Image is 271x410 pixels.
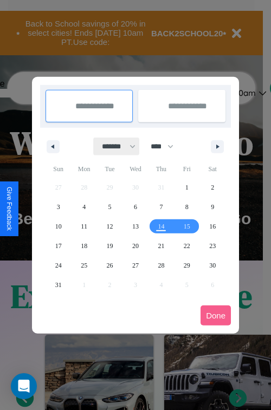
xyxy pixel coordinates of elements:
[200,236,225,256] button: 23
[200,217,225,236] button: 16
[97,256,122,275] button: 26
[122,160,148,178] span: Wed
[5,187,13,231] div: Give Feedback
[149,160,174,178] span: Thu
[174,236,199,256] button: 22
[122,236,148,256] button: 20
[55,236,62,256] span: 17
[149,256,174,275] button: 28
[200,256,225,275] button: 30
[11,373,37,399] div: Open Intercom Messenger
[132,256,139,275] span: 27
[174,217,199,236] button: 15
[46,275,71,295] button: 31
[55,275,62,295] span: 31
[174,256,199,275] button: 29
[159,197,163,217] span: 7
[46,236,71,256] button: 17
[108,197,112,217] span: 5
[97,217,122,236] button: 12
[211,178,214,197] span: 2
[81,236,87,256] span: 18
[55,217,62,236] span: 10
[81,217,87,236] span: 11
[55,256,62,275] span: 24
[46,197,71,217] button: 3
[200,178,225,197] button: 2
[158,256,164,275] span: 28
[158,217,164,236] span: 14
[158,236,164,256] span: 21
[71,160,96,178] span: Mon
[46,160,71,178] span: Sun
[201,305,231,326] button: Done
[81,256,87,275] span: 25
[174,197,199,217] button: 8
[97,236,122,256] button: 19
[97,160,122,178] span: Tue
[46,217,71,236] button: 10
[82,197,86,217] span: 4
[149,197,174,217] button: 7
[185,178,189,197] span: 1
[174,160,199,178] span: Fri
[211,197,214,217] span: 9
[134,197,137,217] span: 6
[200,160,225,178] span: Sat
[71,197,96,217] button: 4
[200,197,225,217] button: 9
[184,217,190,236] span: 15
[184,236,190,256] span: 22
[107,256,113,275] span: 26
[132,236,139,256] span: 20
[71,256,96,275] button: 25
[209,217,216,236] span: 16
[174,178,199,197] button: 1
[122,256,148,275] button: 27
[149,236,174,256] button: 21
[132,217,139,236] span: 13
[97,197,122,217] button: 5
[184,256,190,275] span: 29
[107,217,113,236] span: 12
[185,197,189,217] span: 8
[107,236,113,256] span: 19
[209,236,216,256] span: 23
[122,197,148,217] button: 6
[57,197,60,217] span: 3
[71,236,96,256] button: 18
[209,256,216,275] span: 30
[149,217,174,236] button: 14
[46,256,71,275] button: 24
[122,217,148,236] button: 13
[71,217,96,236] button: 11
